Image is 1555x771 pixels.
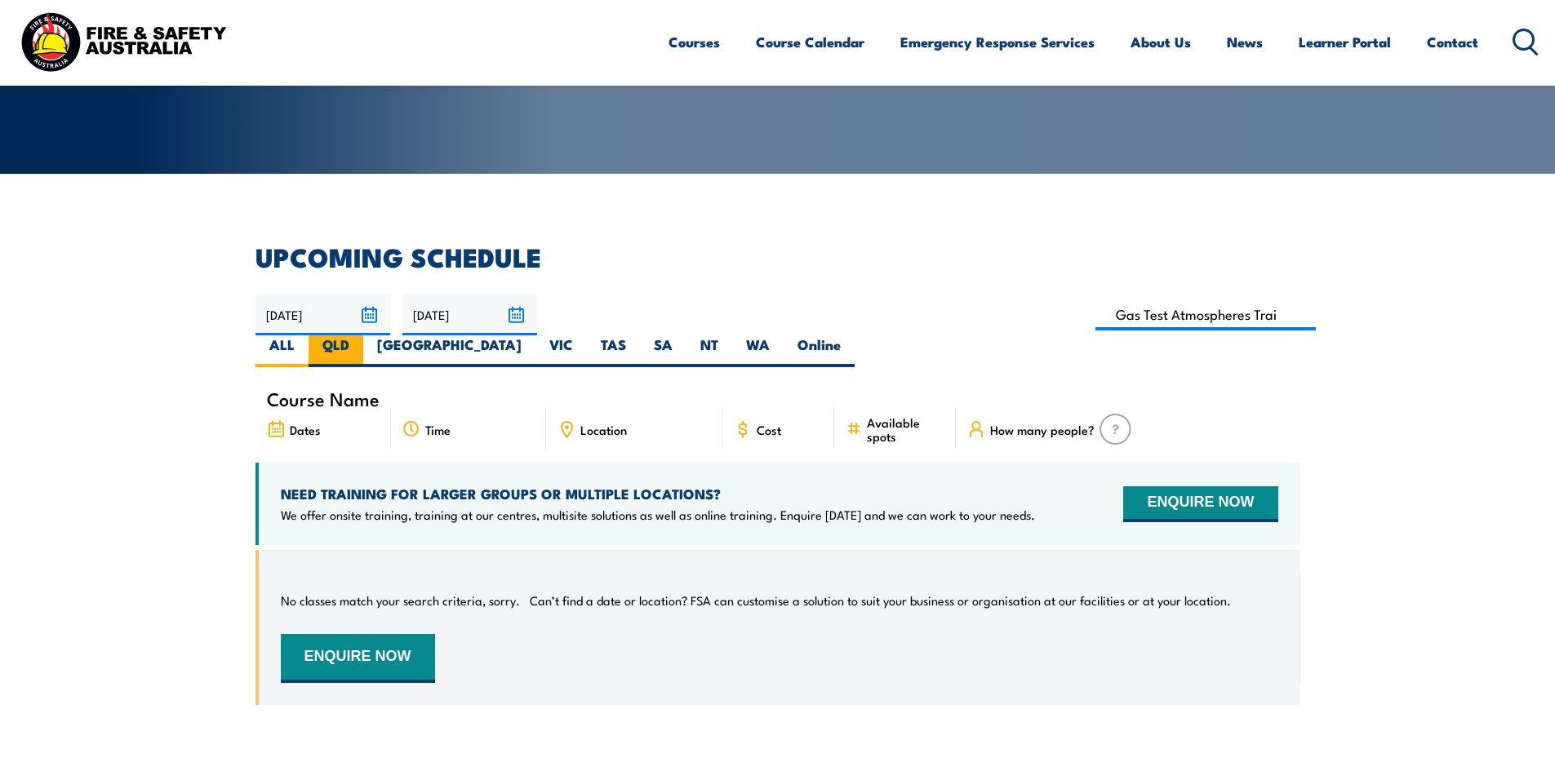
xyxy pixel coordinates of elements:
span: Location [580,423,627,436]
p: We offer onsite training, training at our centres, multisite solutions as well as online training... [281,507,1035,523]
input: Search Course [1095,299,1317,330]
h4: NEED TRAINING FOR LARGER GROUPS OR MULTIPLE LOCATIONS? [281,485,1035,503]
a: Course Calendar [756,20,864,64]
label: WA [732,335,784,367]
p: No classes match your search criteria, sorry. [281,592,520,609]
a: Courses [669,20,720,64]
a: Learner Portal [1299,20,1391,64]
input: To date [402,294,537,335]
h2: UPCOMING SCHEDULE [255,245,1300,268]
label: SA [640,335,686,367]
label: ALL [255,335,309,367]
span: How many people? [990,423,1095,436]
button: ENQUIRE NOW [281,634,435,683]
span: Course Name [267,392,380,405]
input: From date [255,294,390,335]
label: NT [686,335,732,367]
p: Can’t find a date or location? FSA can customise a solution to suit your business or organisation... [530,592,1231,609]
label: [GEOGRAPHIC_DATA] [363,335,535,367]
a: Emergency Response Services [900,20,1095,64]
span: Cost [757,423,781,436]
a: News [1227,20,1263,64]
button: ENQUIRE NOW [1123,486,1277,522]
label: TAS [587,335,640,367]
span: Dates [290,423,321,436]
a: About Us [1131,20,1191,64]
label: VIC [535,335,587,367]
span: Time [425,423,451,436]
label: QLD [309,335,363,367]
label: Online [784,335,855,367]
span: Available spots [867,415,944,443]
a: Contact [1427,20,1478,64]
